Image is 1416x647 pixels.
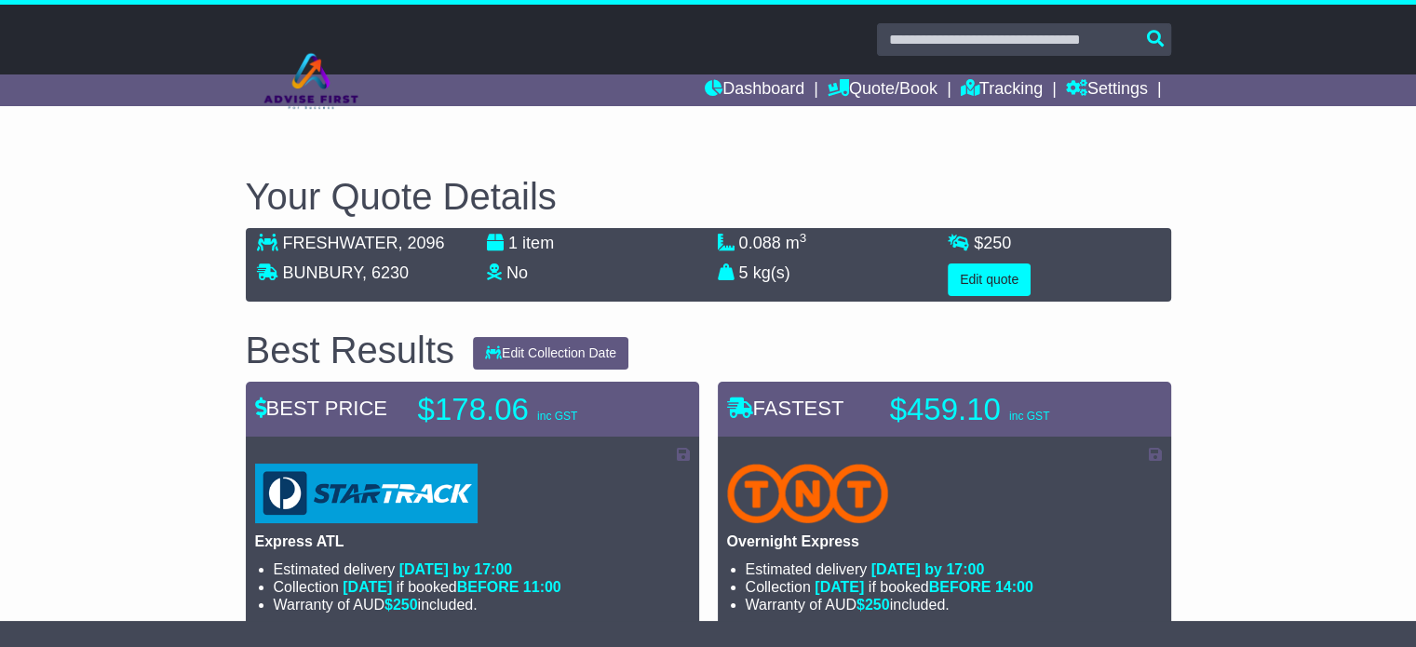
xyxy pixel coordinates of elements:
button: Edit Collection Date [473,337,628,370]
span: $ [384,597,418,613]
span: item [522,234,554,252]
span: inc GST [1009,410,1049,423]
a: Quote/Book [828,74,937,106]
span: 5 [739,263,748,282]
img: StarTrack: Express ATL [255,464,478,523]
li: Estimated delivery [274,560,690,578]
span: $ [974,234,1011,252]
li: Warranty of AUD included. [274,596,690,613]
span: inc GST [537,410,577,423]
p: Express ATL [255,532,690,550]
span: 11:00 [523,579,561,595]
span: 0.088 [739,234,781,252]
li: Collection [274,578,690,596]
span: FASTEST [727,397,844,420]
span: , 2096 [398,234,445,252]
span: 14:00 [995,579,1033,595]
li: Warranty of AUD included. [746,596,1162,613]
span: BUNBURY [283,263,362,282]
span: [DATE] [815,579,864,595]
span: , 6230 [362,263,409,282]
span: BEFORE [929,579,991,595]
a: Tracking [961,74,1043,106]
span: 250 [983,234,1011,252]
span: if booked [343,579,560,595]
span: [DATE] by 17:00 [871,561,985,577]
a: Dashboard [705,74,804,106]
sup: 3 [800,231,807,245]
span: 250 [393,597,418,613]
h2: Your Quote Details [246,176,1171,217]
img: TNT Domestic: Overnight Express [727,464,889,523]
li: Collection [746,578,1162,596]
span: if booked [815,579,1032,595]
span: [DATE] by 17:00 [399,561,513,577]
span: BEST PRICE [255,397,387,420]
span: 250 [865,597,890,613]
p: Overnight Express [727,532,1162,550]
span: kg(s) [753,263,790,282]
a: Settings [1066,74,1148,106]
span: [DATE] [343,579,392,595]
span: $ [856,597,890,613]
span: BEFORE [457,579,519,595]
p: $459.10 [890,391,1123,428]
button: Edit quote [948,263,1031,296]
span: 1 [508,234,518,252]
div: Best Results [236,330,465,371]
span: No [506,263,528,282]
span: FRESHWATER [283,234,398,252]
span: m [786,234,807,252]
li: Estimated delivery [746,560,1162,578]
p: $178.06 [418,391,651,428]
